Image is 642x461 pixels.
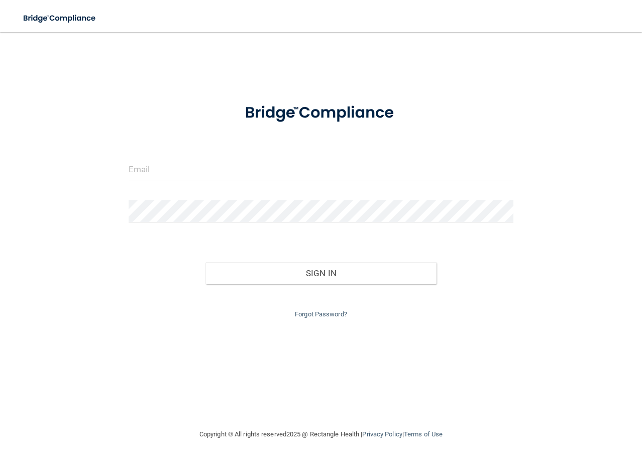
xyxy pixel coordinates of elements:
div: Copyright © All rights reserved 2025 @ Rectangle Health | | [138,418,504,450]
img: bridge_compliance_login_screen.278c3ca4.svg [229,92,413,134]
a: Terms of Use [404,430,443,438]
img: bridge_compliance_login_screen.278c3ca4.svg [15,8,105,29]
input: Email [129,158,514,180]
a: Privacy Policy [362,430,402,438]
button: Sign In [205,262,437,284]
iframe: Drift Widget Chat Controller [468,390,630,430]
a: Forgot Password? [295,310,347,318]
